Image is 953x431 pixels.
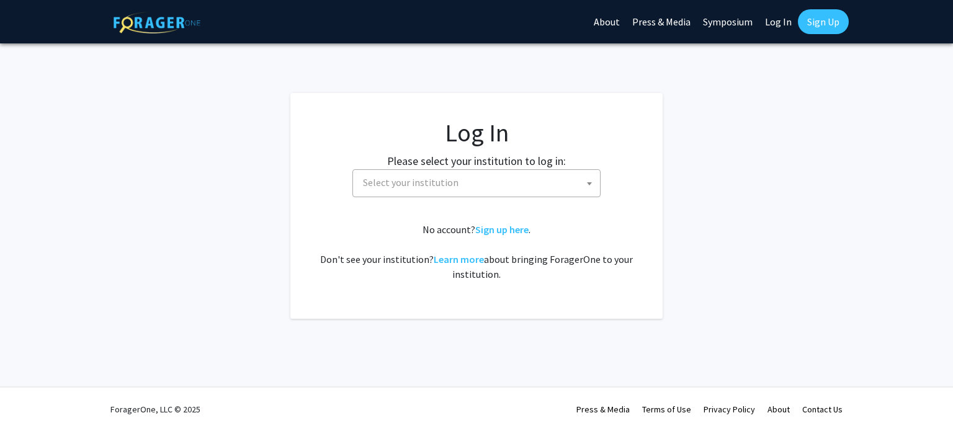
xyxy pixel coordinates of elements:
a: Learn more about bringing ForagerOne to your institution [434,253,484,265]
span: Select your institution [363,176,459,189]
a: Contact Us [802,404,843,415]
a: About [767,404,790,415]
a: Terms of Use [642,404,691,415]
a: Sign Up [798,9,849,34]
label: Please select your institution to log in: [387,153,566,169]
a: Press & Media [576,404,630,415]
span: Select your institution [358,170,600,195]
img: ForagerOne Logo [114,12,200,33]
div: ForagerOne, LLC © 2025 [110,388,200,431]
h1: Log In [315,118,638,148]
a: Privacy Policy [704,404,755,415]
a: Sign up here [475,223,529,236]
div: No account? . Don't see your institution? about bringing ForagerOne to your institution. [315,222,638,282]
span: Select your institution [352,169,601,197]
